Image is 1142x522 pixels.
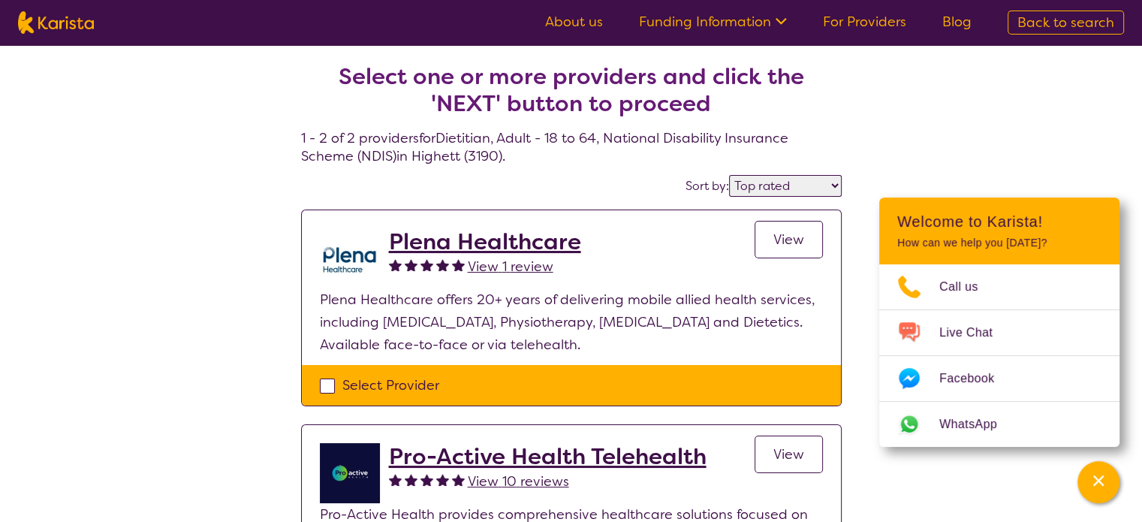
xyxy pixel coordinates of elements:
span: View [773,445,804,463]
img: fullstar [420,473,433,486]
img: ymlb0re46ukcwlkv50cv.png [320,443,380,503]
label: Sort by: [686,178,729,194]
span: Call us [939,276,996,298]
img: fullstar [420,258,433,271]
a: Web link opens in a new tab. [879,402,1119,447]
img: fullstar [436,258,449,271]
img: fullstar [436,473,449,486]
ul: Choose channel [879,264,1119,447]
img: fullstar [452,473,465,486]
a: Pro-Active Health Telehealth [389,443,707,470]
a: View 1 review [468,255,553,278]
span: View 10 reviews [468,472,569,490]
img: fullstar [405,258,417,271]
span: View 1 review [468,258,553,276]
p: Plena Healthcare offers 20+ years of delivering mobile allied health services, including [MEDICAL... [320,288,823,356]
a: For Providers [823,13,906,31]
a: Blog [942,13,972,31]
img: fullstar [389,473,402,486]
h2: Welcome to Karista! [897,213,1101,231]
a: Back to search [1008,11,1124,35]
h4: 1 - 2 of 2 providers for Dietitian , Adult - 18 to 64 , National Disability Insurance Scheme (NDI... [301,27,842,165]
span: Back to search [1017,14,1114,32]
a: Funding Information [639,13,787,31]
img: ehd3j50wdk7ycqmad0oe.png [320,228,380,288]
img: fullstar [405,473,417,486]
span: View [773,231,804,249]
h2: Select one or more providers and click the 'NEXT' button to proceed [319,63,824,117]
button: Channel Menu [1077,461,1119,503]
img: fullstar [389,258,402,271]
a: About us [545,13,603,31]
span: Facebook [939,367,1012,390]
a: Plena Healthcare [389,228,581,255]
p: How can we help you [DATE]? [897,237,1101,249]
a: View [755,221,823,258]
span: Live Chat [939,321,1011,344]
img: fullstar [452,258,465,271]
img: Karista logo [18,11,94,34]
a: View 10 reviews [468,470,569,493]
span: WhatsApp [939,413,1015,436]
div: Channel Menu [879,198,1119,447]
a: View [755,436,823,473]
